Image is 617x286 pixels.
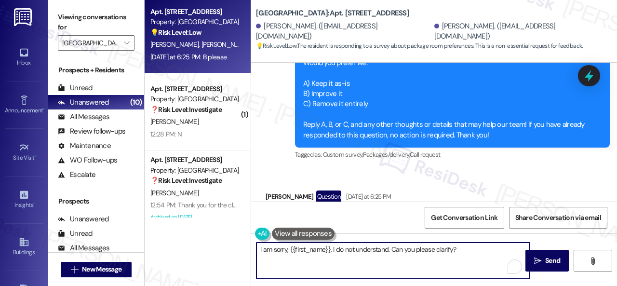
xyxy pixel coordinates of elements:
div: [PERSON_NAME]. ([EMAIL_ADDRESS][DOMAIN_NAME]) [256,21,432,42]
div: Escalate [58,170,95,180]
div: Tagged as: [295,148,610,162]
div: [DATE] at 6:25 PM [344,191,391,202]
div: Unread [58,83,93,93]
div: [PERSON_NAME]. ([EMAIL_ADDRESS][DOMAIN_NAME]) [434,21,610,42]
div: All Messages [58,243,109,253]
div: 12:28 PM: N [150,130,182,138]
div: 12:54 PM: Thank you for the clarification and for letting me know. I'll follow up with the site t... [150,201,490,209]
div: Prospects + Residents [48,65,144,75]
div: (10) [128,95,144,110]
input: All communities [62,35,119,51]
div: Unread [58,229,93,239]
div: Unanswered [58,97,109,108]
div: Archived on [DATE] [149,211,241,223]
div: [DATE] at 6:25 PM: B please [150,53,227,61]
div: Apt. [STREET_ADDRESS] [150,84,240,94]
span: [PERSON_NAME] [150,117,199,126]
span: Share Conversation via email [515,213,601,223]
span: • [33,200,35,207]
div: Unanswered [58,214,109,224]
span: New Message [82,264,121,274]
label: Viewing conversations for [58,10,134,35]
i:  [589,257,596,265]
a: Buildings [5,234,43,260]
span: Packages/delivery , [363,150,410,159]
div: Maintenance [58,141,111,151]
button: Send [525,250,569,272]
span: Get Conversation Link [431,213,497,223]
strong: 💡 Risk Level: Low [256,42,296,50]
div: Question [316,191,342,203]
div: Prospects [48,196,144,206]
div: [PERSON_NAME] [266,191,391,206]
textarea: To enrich screen reader interactions, please activate Accessibility in Grammarly extension settings [256,243,530,279]
div: Property: [GEOGRAPHIC_DATA] [150,17,240,27]
div: Apt. [STREET_ADDRESS] [150,155,240,165]
span: [PERSON_NAME] [PERSON_NAME] [201,40,299,49]
span: [PERSON_NAME] [150,189,199,197]
div: Review follow-ups [58,126,125,136]
span: Call request [410,150,440,159]
div: Hi [PERSON_NAME] and [PERSON_NAME], hope you’re having a great day! Based on the feedback we’ve g... [303,37,594,140]
span: • [35,153,36,160]
a: Insights • [5,187,43,213]
span: • [43,106,44,112]
div: Apt. [STREET_ADDRESS] [150,7,240,17]
b: [GEOGRAPHIC_DATA]: Apt. [STREET_ADDRESS] [256,8,409,18]
span: Send [545,256,560,266]
a: Inbox [5,44,43,70]
div: Property: [GEOGRAPHIC_DATA] [150,94,240,104]
button: Get Conversation Link [425,207,504,229]
strong: ❓ Risk Level: Investigate [150,105,222,114]
a: Site Visit • [5,139,43,165]
i:  [124,39,129,47]
button: Share Conversation via email [509,207,607,229]
span: [PERSON_NAME] [150,40,201,49]
span: : The resident is responding to a survey about package room preferences. This is a non-essential ... [256,41,583,51]
div: All Messages [58,112,109,122]
div: WO Follow-ups [58,155,117,165]
i:  [71,266,78,273]
i:  [534,257,541,265]
span: Custom survey , [323,150,363,159]
strong: 💡 Risk Level: Low [150,28,201,37]
div: Property: [GEOGRAPHIC_DATA] [150,165,240,176]
button: New Message [61,262,132,277]
strong: ❓ Risk Level: Investigate [150,176,222,185]
img: ResiDesk Logo [14,8,34,26]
